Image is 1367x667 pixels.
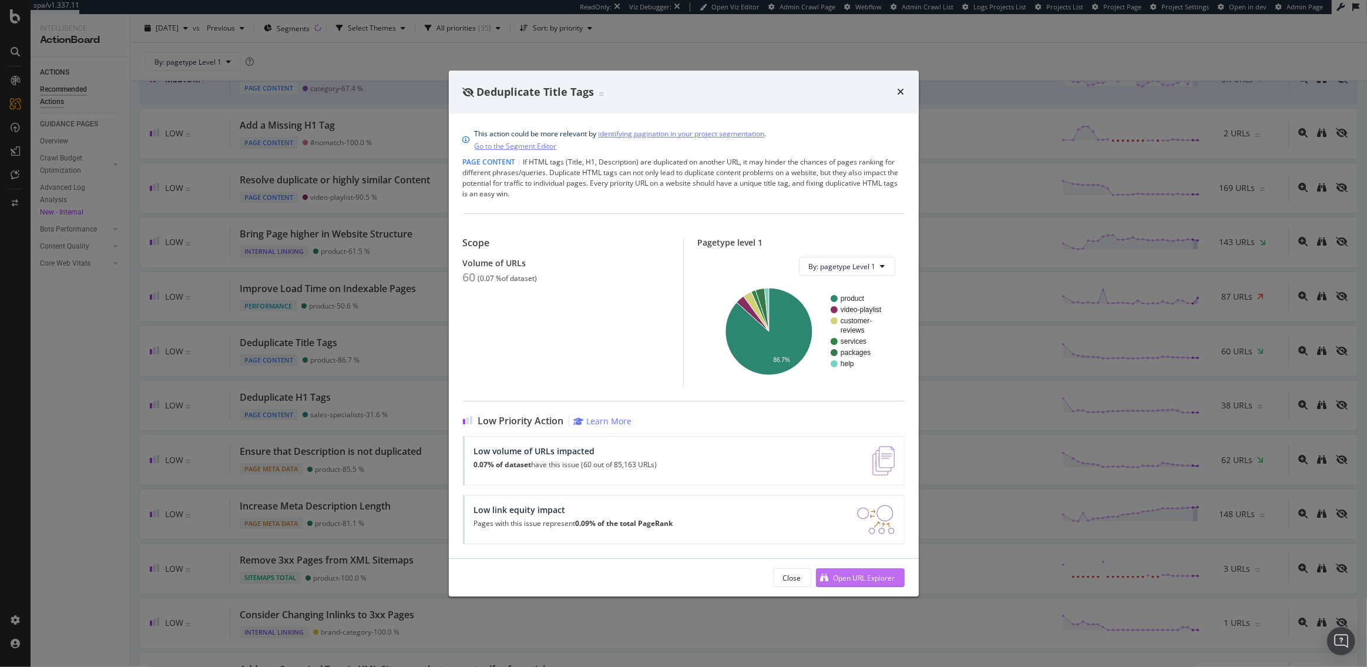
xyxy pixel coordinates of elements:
[449,71,919,597] div: modal
[574,415,632,427] a: Learn More
[841,317,872,326] text: customer-
[841,295,865,303] text: product
[816,568,905,587] button: Open URL Explorer
[474,461,657,469] p: have this issue (60 out of 85,163 URLs)
[463,128,905,152] div: info banner
[1327,627,1355,655] div: Open Intercom Messenger
[841,349,871,357] text: packages
[872,446,894,475] img: e5DMFwAAAABJRU5ErkJggg==
[898,85,905,100] div: times
[599,92,604,96] img: Equal
[698,237,905,247] div: Pagetype level 1
[518,157,522,167] span: |
[809,262,876,272] span: By: pagetype Level 1
[478,415,564,427] span: Low Priority Action
[841,306,882,314] text: video-playlist
[773,357,790,363] text: 86.7%
[463,237,669,249] div: Scope
[576,518,673,528] strong: 0.09% of the total PageRank
[474,505,673,515] div: Low link equity impact
[477,85,595,99] span: Deduplicate Title Tags
[463,258,669,268] div: Volume of URLs
[463,157,905,199] div: If HTML tags (Title, H1, Description) are duplicated on another URL, it may hinder the chances of...
[463,88,475,97] div: eye-slash
[474,519,673,528] p: Pages with this issue represent
[834,573,895,583] div: Open URL Explorer
[773,568,811,587] button: Close
[475,128,767,152] div: This action could be more relevant by .
[463,157,516,167] span: Page Content
[783,573,801,583] div: Close
[587,415,632,427] div: Learn More
[475,140,557,152] a: Go to the Segment Editor
[841,338,866,346] text: services
[599,128,765,140] a: identifying pagination in your project segmentation
[799,257,895,276] button: By: pagetype Level 1
[463,270,476,284] div: 60
[474,446,657,456] div: Low volume of URLs impacted
[841,360,854,368] text: help
[707,285,895,377] svg: A chart.
[857,505,894,534] img: DDxVyA23.png
[841,327,865,335] text: reviews
[474,460,532,470] strong: 0.07% of dataset
[478,274,538,283] div: ( 0.07 % of dataset )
